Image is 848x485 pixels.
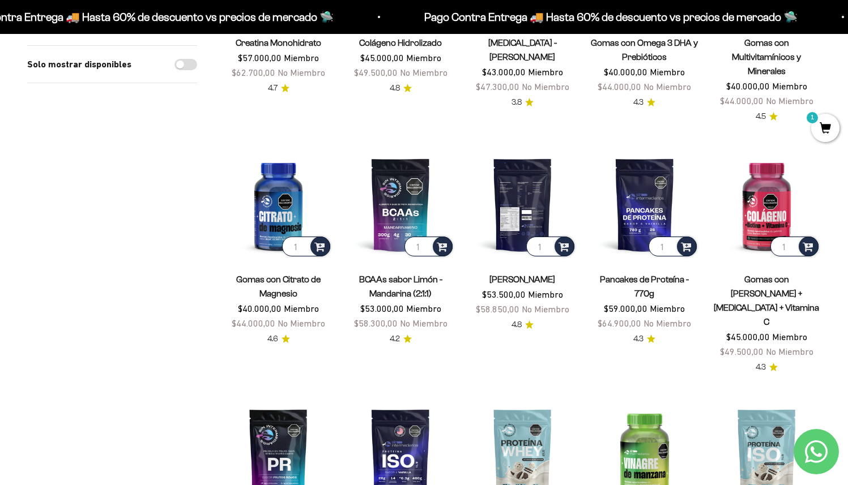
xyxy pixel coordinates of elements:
span: No Miembro [278,67,325,78]
span: $44.000,00 [720,96,764,106]
label: Solo mostrar disponibles [27,57,131,72]
span: Miembro [284,303,319,314]
span: Miembro [650,303,685,314]
a: 4.54.5 de 5.0 estrellas [756,110,778,123]
span: $45.000,00 [726,332,770,342]
span: $62.700,00 [232,67,275,78]
span: Miembro [406,53,441,63]
span: $64.900,00 [598,318,641,328]
span: $44.000,00 [232,318,275,328]
span: 4.6 [267,333,278,345]
span: No Miembro [522,304,569,314]
span: 4.5 [756,110,766,123]
span: $43.000,00 [482,67,526,77]
span: 4.7 [268,82,278,95]
span: No Miembro [400,67,448,78]
span: Miembro [528,289,563,299]
a: Gomas con Multivitamínicos y Minerales [732,38,801,76]
span: $58.300,00 [354,318,398,328]
a: 4.64.6 de 5.0 estrellas [267,333,290,345]
a: Gomas con Citrato de Magnesio [236,274,321,298]
a: 4.74.7 de 5.0 estrellas [268,82,289,95]
a: Pancakes de Proteína - 770g [600,274,689,298]
span: Miembro [772,332,807,342]
p: Pago Contra Entrega 🚚 Hasta 60% de descuento vs precios de mercado 🛸 [422,8,795,26]
span: No Miembro [522,81,569,92]
a: BCAAs sabor Limón - Mandarina (2:1:1) [359,274,442,298]
span: $45.000,00 [360,53,404,63]
span: $40.000,00 [726,81,770,91]
span: Miembro [406,303,441,314]
a: Gomas con [PERSON_NAME] + [MEDICAL_DATA] + Vitamina C [714,274,819,327]
span: 4.8 [512,319,522,331]
span: $40.000,00 [604,67,647,77]
a: [MEDICAL_DATA] - [PERSON_NAME] [488,38,557,62]
img: Proteína Whey - Vainilla [468,151,577,259]
span: 4.3 [633,96,644,109]
span: 4.3 [633,333,644,345]
span: $44.000,00 [598,81,641,92]
span: No Miembro [766,96,813,106]
span: $49.500,00 [720,346,764,357]
span: 3.8 [512,96,522,109]
a: 4.34.3 de 5.0 estrellas [633,96,655,109]
a: 4.34.3 de 5.0 estrellas [756,361,778,374]
a: 4.84.8 de 5.0 estrellas [512,319,534,331]
a: [PERSON_NAME] [489,274,555,284]
span: 4.2 [390,333,400,345]
span: Miembro [772,81,807,91]
span: No Miembro [766,346,813,357]
span: 4.8 [390,82,400,95]
a: 4.24.2 de 5.0 estrellas [390,333,412,345]
a: 4.34.3 de 5.0 estrellas [633,333,655,345]
span: No Miembro [644,81,691,92]
span: $49.500,00 [354,67,398,78]
span: Miembro [528,67,563,77]
span: Miembro [284,53,319,63]
span: 4.3 [756,361,766,374]
a: 1 [811,123,840,135]
span: $53.000,00 [360,303,404,314]
mark: 1 [806,111,819,125]
span: No Miembro [278,318,325,328]
a: 4.84.8 de 5.0 estrellas [390,82,412,95]
span: No Miembro [400,318,448,328]
a: Creatina Monohidrato [236,38,321,48]
span: Miembro [650,67,685,77]
span: $58.850,00 [476,304,519,314]
a: Colágeno Hidrolizado [359,38,442,48]
span: $59.000,00 [604,303,647,314]
span: No Miembro [644,318,691,328]
a: Gomas con Omega 3 DHA y Prebióticos [591,38,698,62]
span: $47.300,00 [476,81,519,92]
span: $40.000,00 [238,303,282,314]
a: 3.83.8 de 5.0 estrellas [512,96,534,109]
span: $53.500,00 [482,289,526,299]
span: $57.000,00 [238,53,282,63]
